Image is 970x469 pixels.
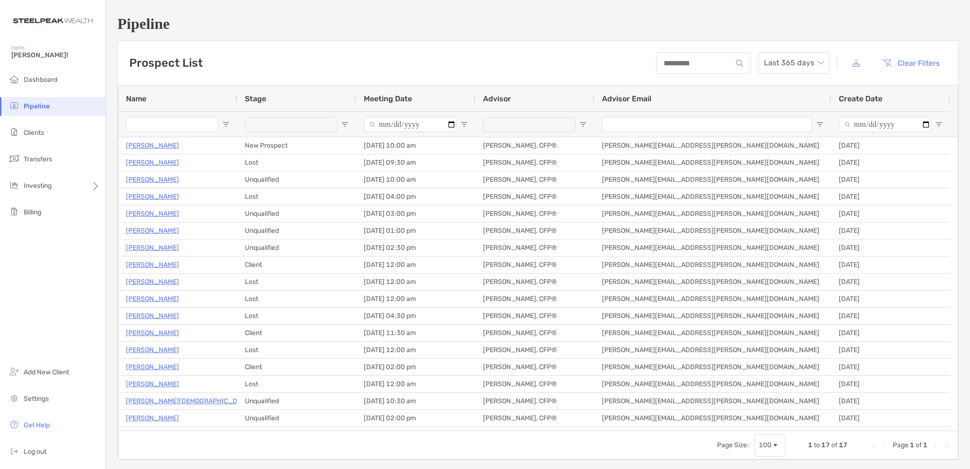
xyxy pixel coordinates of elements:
[126,140,179,151] p: [PERSON_NAME]
[931,442,939,449] div: Next Page
[356,410,476,426] div: [DATE] 02:00 pm
[9,366,20,377] img: add_new_client icon
[831,154,950,171] div: [DATE]
[24,368,69,376] span: Add New Client
[237,359,356,375] div: Client
[594,188,831,205] div: [PERSON_NAME][EMAIL_ADDRESS][PERSON_NAME][DOMAIN_NAME]
[602,94,651,103] span: Advisor Email
[594,342,831,358] div: [PERSON_NAME][EMAIL_ADDRESS][PERSON_NAME][DOMAIN_NAME]
[126,395,251,407] a: [PERSON_NAME][DEMOGRAPHIC_DATA]
[594,393,831,409] div: [PERSON_NAME][EMAIL_ADDRESS][PERSON_NAME][DOMAIN_NAME]
[476,342,594,358] div: [PERSON_NAME], CFP®
[594,171,831,188] div: [PERSON_NAME][EMAIL_ADDRESS][PERSON_NAME][DOMAIN_NAME]
[943,442,950,449] div: Last Page
[356,291,476,307] div: [DATE] 12:00 am
[831,325,950,341] div: [DATE]
[814,441,820,449] span: to
[754,434,785,457] div: Page Size
[870,442,878,449] div: First Page
[356,325,476,341] div: [DATE] 11:30 am
[831,376,950,392] div: [DATE]
[126,174,179,186] a: [PERSON_NAME]
[831,359,950,375] div: [DATE]
[237,137,356,154] div: New Prospect
[356,188,476,205] div: [DATE] 04:00 pm
[356,154,476,171] div: [DATE] 09:30 am
[476,171,594,188] div: [PERSON_NAME], CFP®
[594,239,831,256] div: [PERSON_NAME][EMAIL_ADDRESS][PERSON_NAME][DOMAIN_NAME]
[126,310,179,322] a: [PERSON_NAME]
[594,325,831,341] div: [PERSON_NAME][EMAIL_ADDRESS][PERSON_NAME][DOMAIN_NAME]
[476,154,594,171] div: [PERSON_NAME], CFP®
[9,392,20,404] img: settings icon
[24,208,41,216] span: Billing
[126,191,179,203] a: [PERSON_NAME]
[245,94,266,103] span: Stage
[476,393,594,409] div: [PERSON_NAME], CFP®
[916,441,922,449] span: of
[476,222,594,239] div: [PERSON_NAME], CFP®
[237,308,356,324] div: Lost
[821,441,830,449] span: 17
[935,121,943,128] button: Open Filter Menu
[126,259,179,271] a: [PERSON_NAME]
[126,225,179,237] a: [PERSON_NAME]
[831,441,837,449] span: of
[126,242,179,254] a: [PERSON_NAME]
[356,137,476,154] div: [DATE] 10:00 am
[831,308,950,324] div: [DATE]
[594,257,831,273] div: [PERSON_NAME][EMAIL_ADDRESS][PERSON_NAME][DOMAIN_NAME]
[126,361,179,373] a: [PERSON_NAME]
[341,121,349,128] button: Open Filter Menu
[126,208,179,220] a: [PERSON_NAME]
[126,117,218,132] input: Name Filter Input
[759,441,772,449] div: 100
[831,205,950,222] div: [DATE]
[875,53,947,73] button: Clear Filters
[237,239,356,256] div: Unqualified
[831,393,950,409] div: [DATE]
[356,239,476,256] div: [DATE] 02:30 pm
[126,344,179,356] a: [PERSON_NAME]
[126,157,179,168] a: [PERSON_NAME]
[893,441,908,449] span: Page
[222,121,230,128] button: Open Filter Menu
[717,441,749,449] div: Page Size:
[816,121,824,128] button: Open Filter Menu
[129,56,203,70] h3: Prospect List
[831,222,950,239] div: [DATE]
[476,239,594,256] div: [PERSON_NAME], CFP®
[476,410,594,426] div: [PERSON_NAME], CFP®
[24,395,49,403] span: Settings
[356,171,476,188] div: [DATE] 10:00 am
[356,274,476,290] div: [DATE] 12:00 am
[9,206,20,217] img: billing icon
[923,441,927,449] span: 1
[356,342,476,358] div: [DATE] 12:00 am
[126,412,179,424] a: [PERSON_NAME]
[117,15,959,33] h1: Pipeline
[356,308,476,324] div: [DATE] 04:30 pm
[594,222,831,239] div: [PERSON_NAME][EMAIL_ADDRESS][PERSON_NAME][DOMAIN_NAME]
[476,205,594,222] div: [PERSON_NAME], CFP®
[237,188,356,205] div: Lost
[594,308,831,324] div: [PERSON_NAME][EMAIL_ADDRESS][PERSON_NAME][DOMAIN_NAME]
[881,442,889,449] div: Previous Page
[24,76,57,84] span: Dashboard
[9,100,20,111] img: pipeline icon
[910,441,914,449] span: 1
[9,153,20,164] img: transfers icon
[126,276,179,288] a: [PERSON_NAME]
[839,441,847,449] span: 17
[831,171,950,188] div: [DATE]
[839,94,882,103] span: Create Date
[356,359,476,375] div: [DATE] 02:00 pm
